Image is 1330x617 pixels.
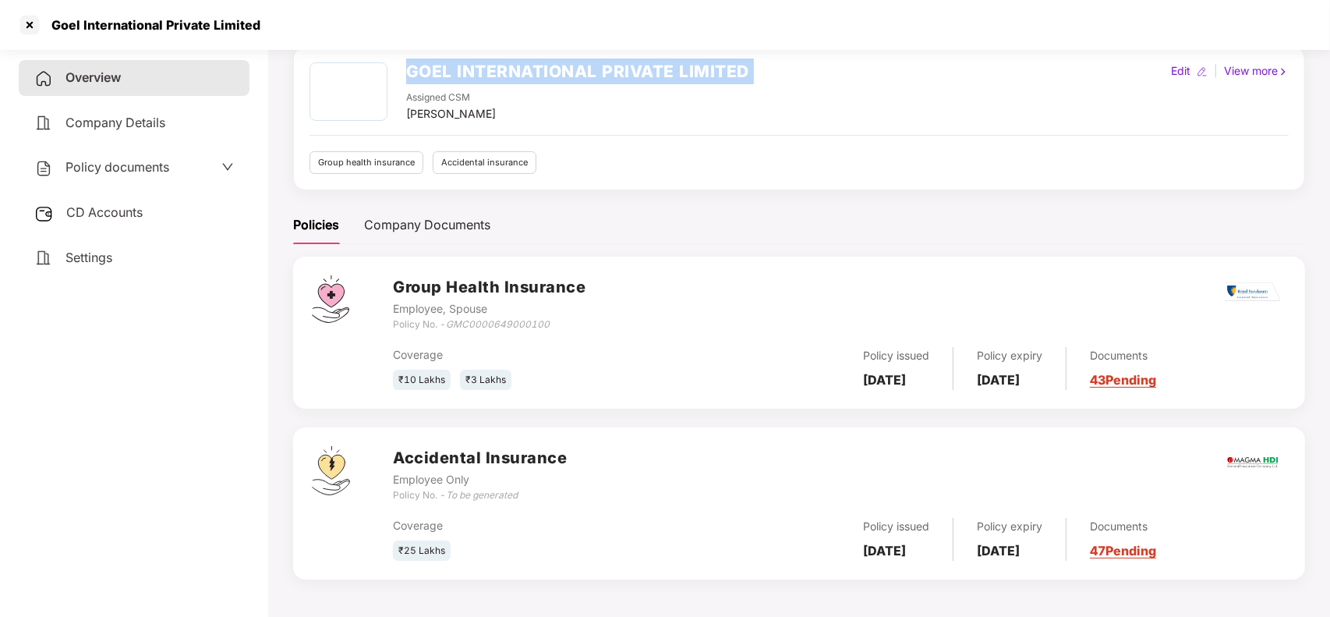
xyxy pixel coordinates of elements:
[42,17,260,33] div: Goel International Private Limited
[393,346,691,363] div: Coverage
[1168,62,1194,80] div: Edit
[312,446,350,495] img: svg+xml;base64,PHN2ZyB4bWxucz0iaHR0cDovL3d3dy53My5vcmcvMjAwMC9zdmciIHdpZHRoPSI0OS4zMjEiIGhlaWdodD...
[406,105,496,122] div: [PERSON_NAME]
[65,69,121,85] span: Overview
[1225,282,1281,302] img: rsi.png
[364,215,490,235] div: Company Documents
[393,317,585,332] div: Policy No. -
[393,370,451,391] div: ₹10 Lakhs
[393,541,451,562] div: ₹25 Lakhs
[460,370,511,391] div: ₹3 Lakhs
[312,275,349,323] img: svg+xml;base64,PHN2ZyB4bWxucz0iaHR0cDovL3d3dy53My5vcmcvMjAwMC9zdmciIHdpZHRoPSI0Ny43MTQiIGhlaWdodD...
[863,372,906,388] b: [DATE]
[1197,66,1208,77] img: editIcon
[34,204,54,223] img: svg+xml;base64,PHN2ZyB3aWR0aD0iMjUiIGhlaWdodD0iMjQiIHZpZXdCb3g9IjAgMCAyNSAyNCIgZmlsbD0ibm9uZSIgeG...
[977,543,1020,558] b: [DATE]
[1090,372,1156,388] a: 43 Pending
[977,518,1042,535] div: Policy expiry
[34,69,53,88] img: svg+xml;base64,PHN2ZyB4bWxucz0iaHR0cDovL3d3dy53My5vcmcvMjAwMC9zdmciIHdpZHRoPSIyNCIgaGVpZ2h0PSIyNC...
[1090,518,1156,535] div: Documents
[34,114,53,133] img: svg+xml;base64,PHN2ZyB4bWxucz0iaHR0cDovL3d3dy53My5vcmcvMjAwMC9zdmciIHdpZHRoPSIyNCIgaGVpZ2h0PSIyNC...
[863,543,906,558] b: [DATE]
[34,249,53,268] img: svg+xml;base64,PHN2ZyB4bWxucz0iaHR0cDovL3d3dy53My5vcmcvMjAwMC9zdmciIHdpZHRoPSIyNCIgaGVpZ2h0PSIyNC...
[393,517,691,534] div: Coverage
[1226,435,1280,490] img: magma.png
[446,489,518,501] i: To be generated
[1211,62,1221,80] div: |
[393,300,585,317] div: Employee, Spouse
[393,446,567,470] h3: Accidental Insurance
[406,59,749,84] h2: GOEL INTERNATIONAL PRIVATE LIMITED
[393,471,567,488] div: Employee Only
[1090,347,1156,364] div: Documents
[65,115,165,130] span: Company Details
[1221,62,1292,80] div: View more
[310,151,423,174] div: Group health insurance
[977,372,1020,388] b: [DATE]
[65,159,169,175] span: Policy documents
[293,215,339,235] div: Policies
[393,488,567,503] div: Policy No. -
[406,90,496,105] div: Assigned CSM
[433,151,536,174] div: Accidental insurance
[863,518,929,535] div: Policy issued
[863,347,929,364] div: Policy issued
[446,318,550,330] i: GMC0000649000100
[977,347,1042,364] div: Policy expiry
[393,275,585,300] h3: Group Health Insurance
[1278,66,1289,77] img: rightIcon
[1090,543,1156,558] a: 47 Pending
[221,161,234,173] span: down
[66,204,143,220] span: CD Accounts
[34,159,53,178] img: svg+xml;base64,PHN2ZyB4bWxucz0iaHR0cDovL3d3dy53My5vcmcvMjAwMC9zdmciIHdpZHRoPSIyNCIgaGVpZ2h0PSIyNC...
[65,250,112,265] span: Settings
